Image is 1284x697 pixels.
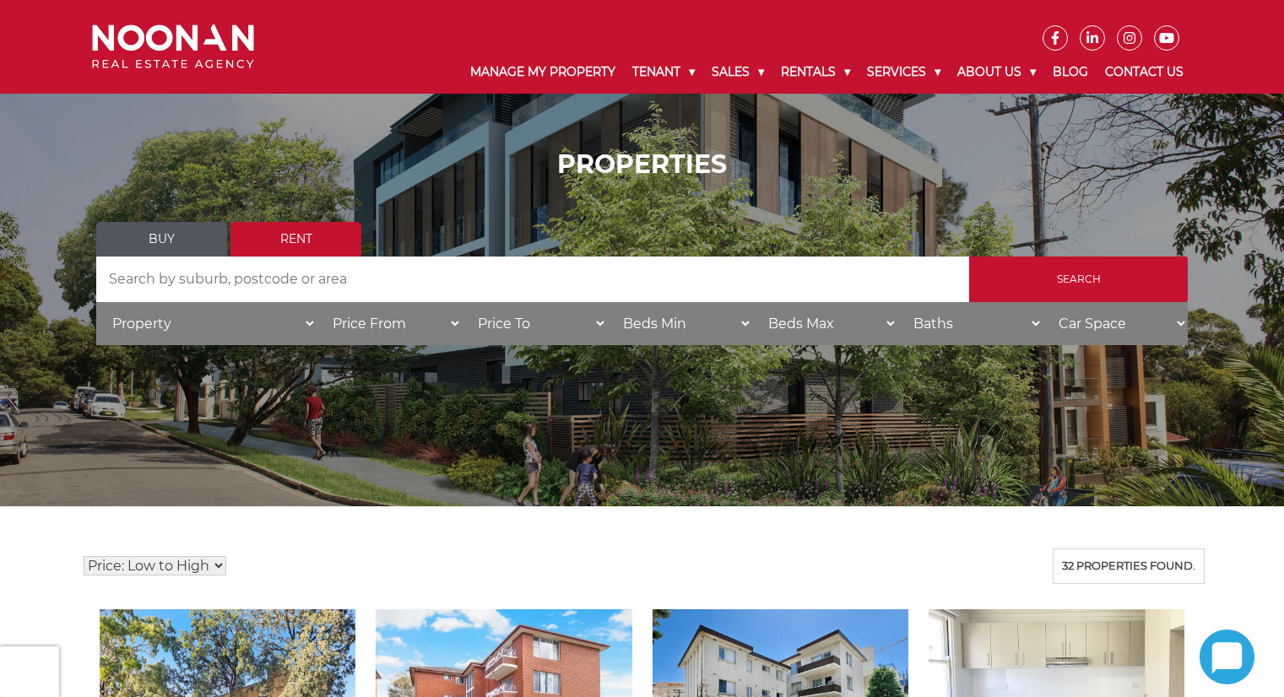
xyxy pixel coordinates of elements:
[462,51,624,94] a: Manage My Property
[949,51,1044,94] a: About Us
[969,257,1188,302] input: Search
[1097,51,1192,94] a: Contact Us
[92,24,254,69] img: Noonan Real Estate Agency
[624,51,703,94] a: Tenant
[1053,548,1205,584] div: 32 properties found.
[703,51,772,94] a: Sales
[772,51,859,94] a: Rentals
[96,222,227,257] a: Buy
[859,51,949,94] a: Services
[230,222,361,257] a: Rent
[84,556,226,575] select: Sort Listings
[96,149,1188,180] h1: PROPERTIES
[96,257,969,302] input: Search by suburb, postcode or area
[1044,51,1097,94] a: Blog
